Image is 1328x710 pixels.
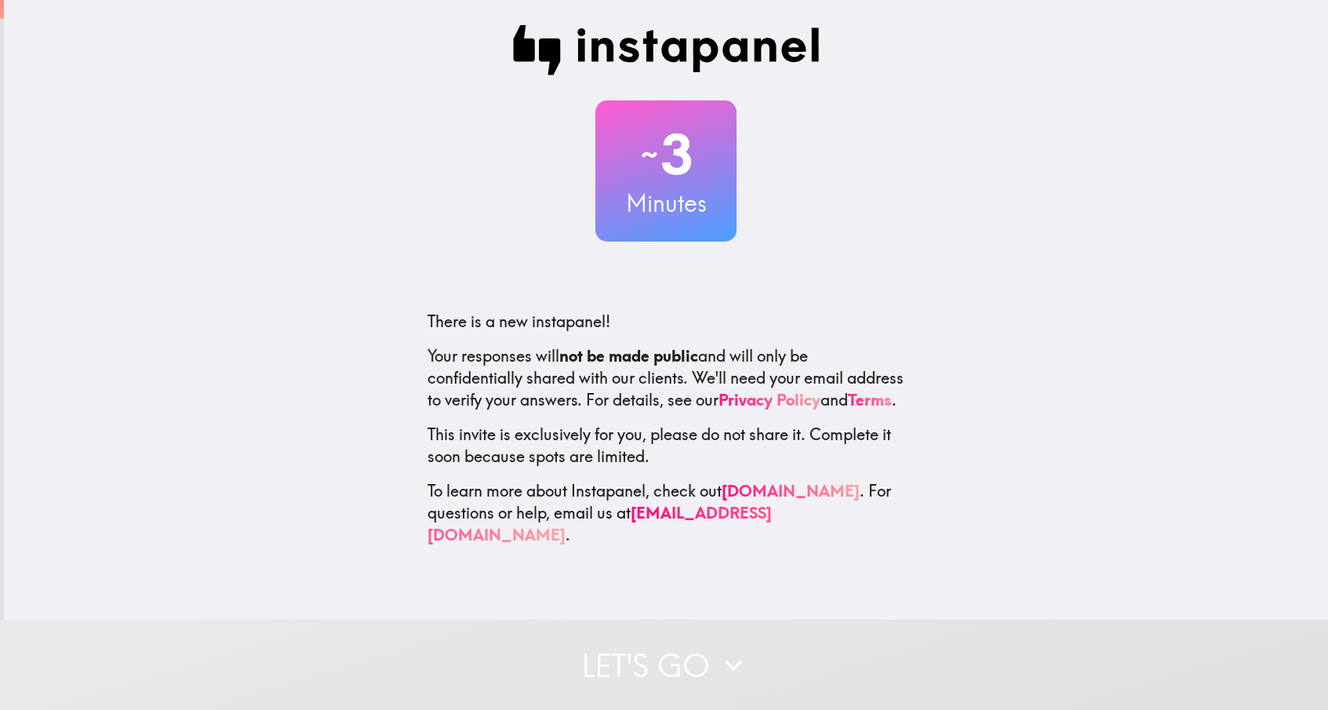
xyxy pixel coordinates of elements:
p: This invite is exclusively for you, please do not share it. Complete it soon because spots are li... [428,424,904,468]
h3: Minutes [595,187,737,220]
img: Instapanel [512,25,820,75]
a: [EMAIL_ADDRESS][DOMAIN_NAME] [428,503,772,544]
a: Terms [848,390,892,410]
a: [DOMAIN_NAME] [722,481,860,501]
a: Privacy Policy [719,390,820,410]
span: There is a new instapanel! [428,311,610,331]
h2: 3 [595,122,737,187]
p: Your responses will and will only be confidentially shared with our clients. We'll need your emai... [428,345,904,411]
b: not be made public [559,346,698,366]
span: ~ [639,131,660,178]
p: To learn more about Instapanel, check out . For questions or help, email us at . [428,480,904,546]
